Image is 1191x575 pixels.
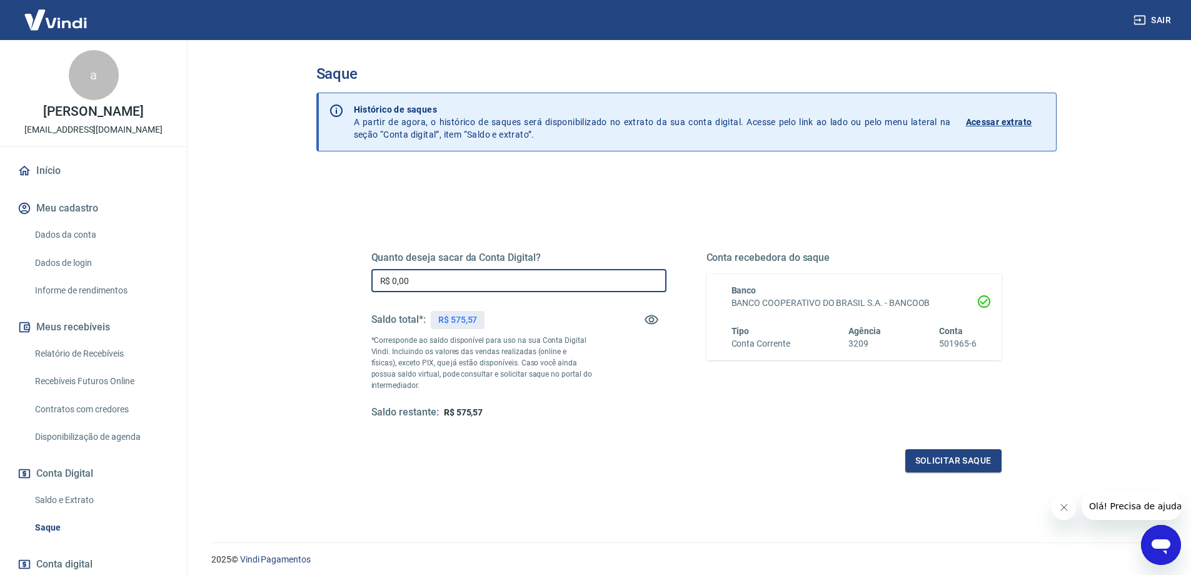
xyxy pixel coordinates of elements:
button: Conta Digital [15,460,172,487]
iframe: Fechar mensagem [1052,495,1077,520]
span: Banco [731,285,756,295]
span: Conta [939,326,963,336]
a: Informe de rendimentos [30,278,172,303]
h6: Conta Corrente [731,337,790,350]
a: Saldo e Extrato [30,487,172,513]
a: Relatório de Recebíveis [30,341,172,367]
a: Dados da conta [30,222,172,248]
span: Olá! Precisa de ajuda? [8,9,105,19]
button: Meu cadastro [15,195,172,222]
p: Acessar extrato [966,116,1032,128]
div: a [69,50,119,100]
span: Tipo [731,326,750,336]
a: Início [15,157,172,185]
button: Solicitar saque [905,449,1002,472]
p: [EMAIL_ADDRESS][DOMAIN_NAME] [24,123,163,136]
p: A partir de agora, o histórico de saques será disponibilizado no extrato da sua conta digital. Ac... [354,103,951,141]
a: Recebíveis Futuros Online [30,369,172,394]
a: Acessar extrato [966,103,1046,141]
h6: 501965-6 [939,337,977,350]
h5: Saldo restante: [371,406,439,419]
h5: Conta recebedora do saque [706,252,1002,264]
p: Histórico de saques [354,103,951,116]
p: 2025 © [211,553,1161,566]
span: Conta digital [36,556,93,573]
iframe: Mensagem da empresa [1082,492,1181,520]
a: Vindi Pagamentos [240,554,311,564]
span: Agência [848,326,881,336]
h6: BANCO COOPERATIVO DO BRASIL S.A. - BANCOOB [731,297,977,310]
button: Meus recebíveis [15,313,172,341]
iframe: Botão para abrir a janela de mensagens [1141,525,1181,565]
p: [PERSON_NAME] [43,105,143,118]
h3: Saque [316,65,1057,83]
h6: 3209 [848,337,881,350]
span: R$ 575,57 [444,407,483,417]
p: *Corresponde ao saldo disponível para uso na sua Conta Digital Vindi. Incluindo os valores das ve... [371,335,593,391]
h5: Quanto deseja sacar da Conta Digital? [371,252,666,264]
button: Sair [1131,9,1176,32]
h5: Saldo total*: [371,313,426,326]
a: Saque [30,515,172,541]
a: Disponibilização de agenda [30,424,172,450]
a: Dados de login [30,250,172,276]
a: Contratos com credores [30,397,172,422]
img: Vindi [15,1,96,39]
p: R$ 575,57 [438,313,478,327]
